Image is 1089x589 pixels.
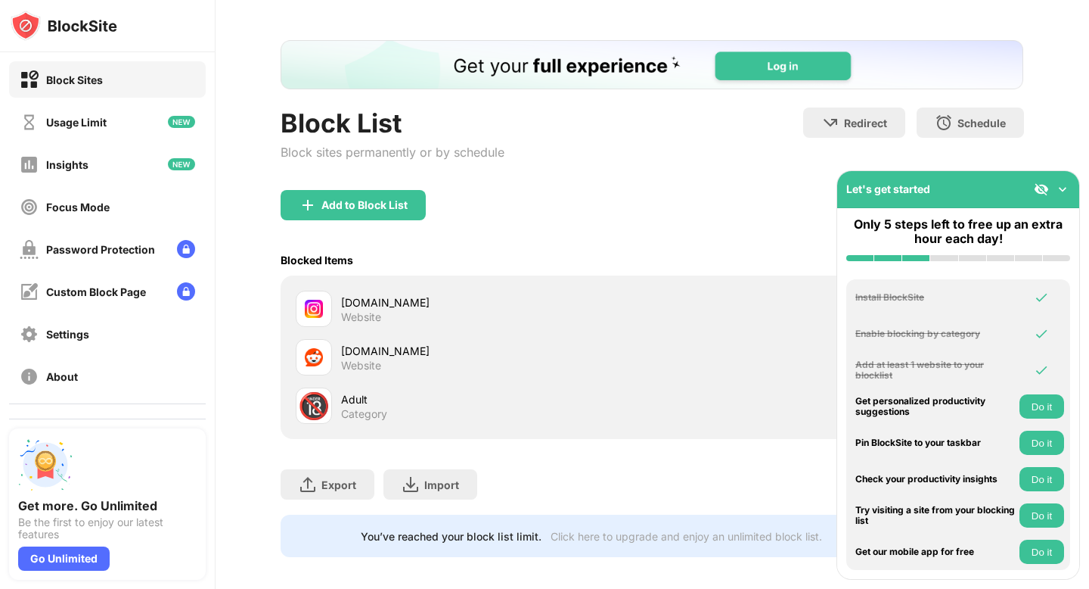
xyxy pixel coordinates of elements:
[846,182,930,195] div: Let's get started
[855,547,1016,557] div: Get our mobile app for free
[846,217,1070,246] div: Only 5 steps left to free up an extra hour each day!
[168,158,195,170] img: new-icon.svg
[18,438,73,492] img: push-unlimited.svg
[177,282,195,301] img: lock-menu.svg
[855,292,1016,303] div: Install BlockSite
[1034,363,1049,378] img: omni-check.svg
[1019,540,1064,564] button: Do it
[844,117,887,129] div: Redirect
[46,370,78,383] div: About
[341,359,381,372] div: Website
[1034,326,1049,341] img: omni-check.svg
[281,254,353,266] div: Blocked Items
[551,530,822,543] div: Click here to upgrade and enjoy an unlimited block list.
[46,243,155,256] div: Password Protection
[20,155,39,174] img: insights-off.svg
[855,474,1016,485] div: Check your productivity insights
[298,391,330,422] div: 🔞
[855,505,1016,527] div: Try visiting a site from your blocking list
[20,198,39,217] img: focus-off.svg
[341,391,652,407] div: Adult
[281,145,504,160] div: Block sites permanently or by schedule
[1055,182,1070,197] img: omni-setup-toggle.svg
[855,396,1016,418] div: Get personalized productivity suggestions
[855,329,1016,339] div: Enable blocking by category
[281,108,504,139] div: Block List
[20,367,39,386] img: about-off.svg
[18,547,110,571] div: Go Unlimited
[46,328,89,341] div: Settings
[46,73,103,86] div: Block Sites
[46,158,88,171] div: Insights
[20,240,39,259] img: password-protection-off.svg
[321,199,408,211] div: Add to Block List
[341,310,381,324] div: Website
[46,116,107,129] div: Usage Limit
[424,478,459,491] div: Import
[305,348,323,366] img: favicons
[18,516,197,541] div: Be the first to enjoy our latest features
[1034,182,1049,197] img: eye-not-visible.svg
[855,360,1016,382] div: Add at least 1 website to your blocklist
[341,407,387,421] div: Category
[957,117,1006,129] div: Schedule
[168,116,195,128] img: new-icon.svg
[177,240,195,258] img: lock-menu.svg
[1019,431,1064,455] button: Do it
[1019,394,1064,419] button: Do it
[281,40,1023,89] iframe: Banner
[1019,503,1064,528] button: Do it
[11,11,117,41] img: logo-blocksite.svg
[20,113,39,132] img: time-usage-off.svg
[20,70,39,89] img: block-on.svg
[341,294,652,310] div: [DOMAIN_NAME]
[1019,467,1064,491] button: Do it
[341,343,652,359] div: [DOMAIN_NAME]
[46,285,146,298] div: Custom Block Page
[46,201,110,213] div: Focus Mode
[18,498,197,513] div: Get more. Go Unlimited
[321,478,356,491] div: Export
[20,325,39,344] img: settings-off.svg
[20,282,39,301] img: customize-block-page-off.svg
[361,530,541,543] div: You’ve reached your block list limit.
[855,438,1016,448] div: Pin BlockSite to your taskbar
[305,300,323,318] img: favicons
[1034,290,1049,305] img: omni-check.svg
